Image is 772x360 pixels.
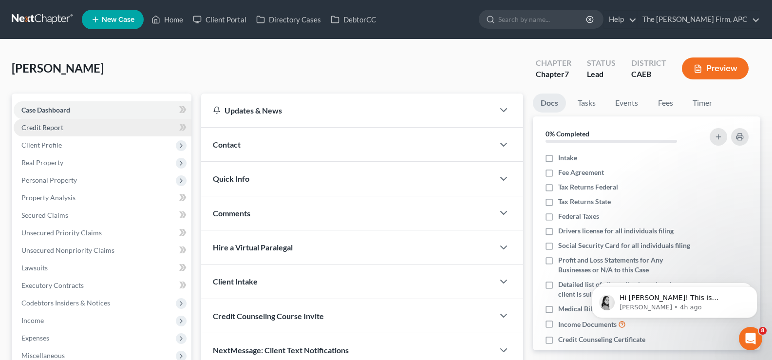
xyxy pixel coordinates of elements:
span: NextMessage: Client Text Notifications [213,345,349,355]
iframe: Intercom live chat [739,327,762,350]
span: Federal Taxes [558,211,599,221]
a: Lawsuits [14,259,191,277]
a: Case Dashboard [14,101,191,119]
span: Credit Counseling Course Invite [213,311,324,321]
div: Chapter [536,69,571,80]
p: Message from Lindsey, sent 4h ago [42,38,168,46]
div: Updates & News [213,105,482,115]
span: Tax Returns State [558,197,611,207]
a: Tasks [570,94,603,113]
div: District [631,57,666,69]
span: Unsecured Priority Claims [21,228,102,237]
span: Detailed list of all pending lawsuits where client is suing someone or being sued [558,280,695,299]
div: CAEB [631,69,666,80]
span: Unsecured Nonpriority Claims [21,246,114,254]
span: Contact [213,140,241,149]
span: Social Security Card for all individuals filing [558,241,690,250]
span: Income [21,316,44,324]
span: Codebtors Insiders & Notices [21,299,110,307]
span: Property Analysis [21,193,75,202]
span: [PERSON_NAME] [12,61,104,75]
div: Lead [587,69,616,80]
span: Credit Counseling Certificate [558,335,645,344]
span: 8 [759,327,767,335]
a: Executory Contracts [14,277,191,294]
span: Fee Agreement [558,168,604,177]
span: Personal Property [21,176,77,184]
a: Credit Report [14,119,191,136]
a: Directory Cases [251,11,326,28]
a: The [PERSON_NAME] Firm, APC [638,11,760,28]
a: Fees [650,94,681,113]
a: Client Portal [188,11,251,28]
span: Miscellaneous [21,351,65,360]
button: Preview [682,57,749,79]
iframe: Intercom notifications message [577,265,772,334]
a: Help [604,11,637,28]
span: Expenses [21,334,49,342]
a: DebtorCC [326,11,381,28]
span: Client Profile [21,141,62,149]
a: Events [607,94,646,113]
span: New Case [102,16,134,23]
span: Medical Bills if any [558,304,615,314]
a: Unsecured Priority Claims [14,224,191,242]
span: Comments [213,208,250,218]
span: Real Property [21,158,63,167]
a: Docs [533,94,566,113]
span: Tax Returns Federal [558,182,618,192]
span: Case Dashboard [21,106,70,114]
span: Intake [558,153,577,163]
span: Income Documents [558,320,617,329]
a: Secured Claims [14,207,191,224]
a: Unsecured Nonpriority Claims [14,242,191,259]
div: Status [587,57,616,69]
span: Client Intake [213,277,258,286]
span: Hi [PERSON_NAME]! This is something our team would need to add on the back end. Can you let me kn... [42,28,163,94]
a: Home [147,11,188,28]
div: Chapter [536,57,571,69]
span: Credit Report [21,123,63,132]
span: Lawsuits [21,264,48,272]
strong: 0% Completed [546,130,589,138]
span: Drivers license for all individuals filing [558,226,674,236]
span: Executory Contracts [21,281,84,289]
input: Search by name... [498,10,587,28]
span: Quick Info [213,174,249,183]
a: Timer [685,94,720,113]
span: Hire a Virtual Paralegal [213,243,293,252]
span: 7 [565,69,569,78]
span: Profit and Loss Statements for Any Businesses or N/A to this Case [558,255,695,275]
a: Property Analysis [14,189,191,207]
span: Secured Claims [21,211,68,219]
